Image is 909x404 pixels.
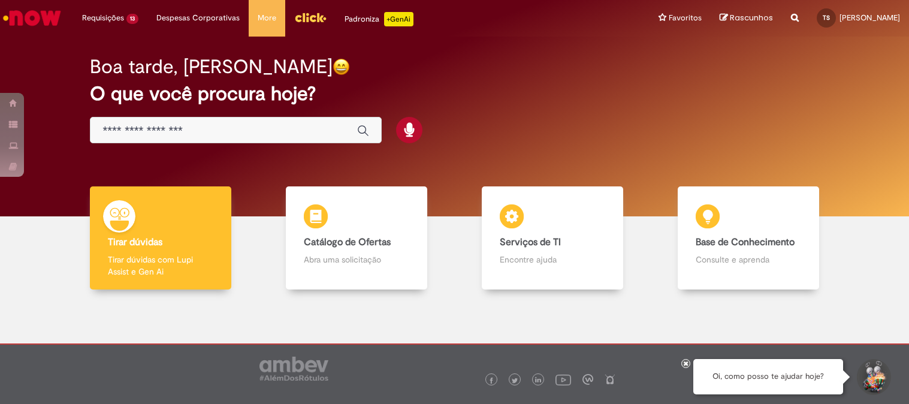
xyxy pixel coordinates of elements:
[90,83,819,104] h2: O que você procura hoje?
[82,12,124,24] span: Requisições
[839,13,900,23] span: [PERSON_NAME]
[304,236,391,248] b: Catálogo de Ofertas
[63,186,259,290] a: Tirar dúvidas Tirar dúvidas com Lupi Assist e Gen Ai
[555,372,571,387] img: logo_footer_youtube.png
[582,374,593,385] img: logo_footer_workplace.png
[156,12,240,24] span: Despesas Corporativas
[535,377,541,384] img: logo_footer_linkedin.png
[108,236,162,248] b: Tirar dúvidas
[696,254,801,266] p: Consulte e aprenda
[720,13,773,24] a: Rascunhos
[384,12,413,26] p: +GenAi
[259,186,455,290] a: Catálogo de Ofertas Abra uma solicitação
[693,359,843,394] div: Oi, como posso te ajudar hoje?
[669,12,702,24] span: Favoritos
[333,58,350,76] img: happy-face.png
[500,236,561,248] b: Serviços de TI
[108,254,213,278] p: Tirar dúvidas com Lupi Assist e Gen Ai
[855,359,891,395] button: Iniciar Conversa de Suporte
[605,374,615,385] img: logo_footer_naosei.png
[696,236,795,248] b: Base de Conhecimento
[730,12,773,23] span: Rascunhos
[488,378,494,384] img: logo_footer_facebook.png
[126,14,138,24] span: 13
[500,254,605,266] p: Encontre ajuda
[345,12,413,26] div: Padroniza
[650,186,846,290] a: Base de Conhecimento Consulte e aprenda
[304,254,409,266] p: Abra uma solicitação
[455,186,651,290] a: Serviços de TI Encontre ajuda
[90,56,333,77] h2: Boa tarde, [PERSON_NAME]
[823,14,830,22] span: TS
[294,8,327,26] img: click_logo_yellow_360x200.png
[259,357,328,381] img: logo_footer_ambev_rotulo_gray.png
[1,6,63,30] img: ServiceNow
[258,12,276,24] span: More
[512,378,518,384] img: logo_footer_twitter.png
